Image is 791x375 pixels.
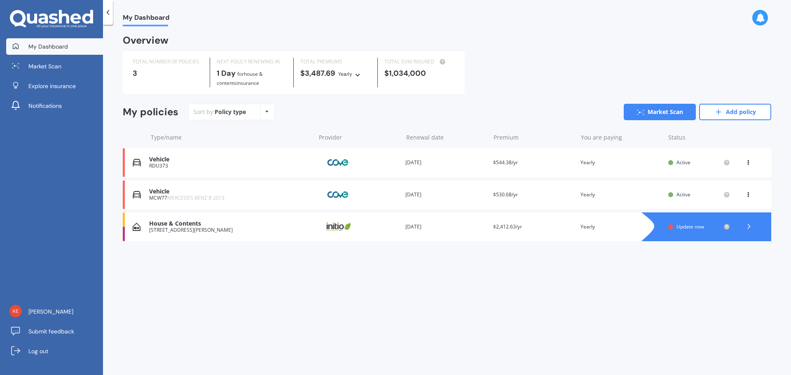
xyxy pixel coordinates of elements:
span: Active [676,191,690,198]
b: 1 Day [217,68,236,78]
div: [STREET_ADDRESS][PERSON_NAME] [149,227,311,233]
a: Notifications [6,98,103,114]
span: $544.38/yr [493,159,518,166]
div: [DATE] [405,158,487,167]
span: Explore insurance [28,82,76,90]
a: Explore insurance [6,78,103,94]
div: MCW77 [149,195,311,201]
span: for House & Contents insurance [217,70,263,86]
div: Type/name [151,133,312,142]
span: My Dashboard [123,14,169,25]
div: Sort by: [194,108,246,116]
div: Yearly [580,223,662,231]
div: $3,487.69 [300,69,371,78]
a: Market Scan [6,58,103,75]
img: Vehicle [133,191,141,199]
div: TOTAL SUM INSURED [384,58,455,66]
div: Premium [494,133,574,142]
div: Overview [123,36,168,44]
div: Renewal date [406,133,487,142]
span: Market Scan [28,62,61,70]
div: RDU373 [149,163,311,169]
div: 3 [133,69,203,77]
a: [PERSON_NAME] [6,303,103,320]
img: Cove [318,155,359,170]
div: Yearly [580,158,662,167]
div: NEXT POLICY RENEWING IN [217,58,287,66]
span: Update now [676,223,704,230]
span: Log out [28,347,48,355]
div: [DATE] [405,191,487,199]
div: House & Contents [149,220,311,227]
img: d2e252fc9c46418824c60202af7add3a [9,305,22,317]
span: Submit feedback [28,327,74,335]
div: Yearly [580,191,662,199]
span: Active [676,159,690,166]
div: [DATE] [405,223,487,231]
span: [PERSON_NAME] [28,307,73,316]
a: Market Scan [624,104,696,120]
img: Cove [318,187,359,203]
div: My policies [123,106,178,118]
div: You are paying [581,133,662,142]
div: Provider [319,133,400,142]
a: My Dashboard [6,38,103,55]
div: Policy type [215,108,246,116]
div: TOTAL NUMBER OF POLICIES [133,58,203,66]
img: Initio [318,219,359,235]
span: My Dashboard [28,42,68,51]
span: MERCEDES BENZ B 2013 [167,194,225,201]
a: Log out [6,343,103,359]
img: House & Contents [133,223,140,231]
span: $530.68/yr [493,191,518,198]
div: TOTAL PREMIUMS [300,58,371,66]
a: Add policy [699,104,771,120]
div: Status [668,133,730,142]
div: Yearly [338,70,352,78]
div: Vehicle [149,156,311,163]
div: Vehicle [149,188,311,195]
span: Notifications [28,102,62,110]
a: Submit feedback [6,323,103,340]
span: $2,412.63/yr [493,223,522,230]
img: Vehicle [133,158,141,167]
div: $1,034,000 [384,69,455,77]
